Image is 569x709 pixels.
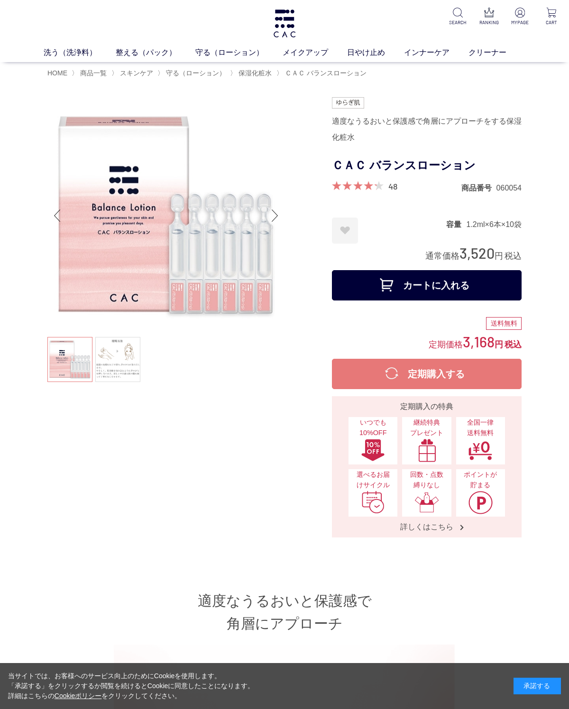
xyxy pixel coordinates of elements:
span: 選べるお届けサイクル [353,470,393,490]
a: 守る（ローション） [164,69,226,77]
a: ＣＡＣ バランスローション [283,69,367,77]
img: 選べるお届けサイクル [361,491,385,514]
span: いつでも10%OFF [353,418,393,438]
span: 全国一律 送料無料 [461,418,500,438]
img: ゆらぎ肌 [332,97,364,109]
p: MYPAGE [510,19,530,26]
span: 詳しくはこちら [391,522,463,532]
h1: ＣＡＣ バランスローション [332,155,522,176]
div: 定期購入の特典 [336,401,518,412]
div: 送料無料 [486,317,522,330]
span: 円 [495,340,503,349]
span: 税込 [505,340,522,349]
span: 継続特典 プレゼント [407,418,446,438]
li: 〉 [157,69,228,78]
dt: 商品番号 [461,183,496,193]
a: メイクアップ [283,47,347,58]
div: 当サイトでは、お客様へのサービス向上のためにCookieを使用します。 「承諾する」をクリックするか閲覧を続けるとCookieに同意したことになります。 詳細はこちらの をクリックしてください。 [8,671,255,701]
a: 商品一覧 [78,69,107,77]
p: RANKING [479,19,499,26]
h2: 適度なうるおいと保護感で 角層にアプローチ [47,590,522,635]
li: 〉 [276,69,369,78]
button: 定期購入する [332,359,522,389]
a: SEARCH [448,8,468,26]
dt: 容量 [446,219,466,229]
img: 全国一律送料無料 [468,438,493,462]
a: RANKING [479,8,499,26]
a: 洗う（洗浄料） [44,47,116,58]
img: いつでも10%OFF [361,438,385,462]
a: 48 [388,181,397,191]
a: 整える（パック） [116,47,195,58]
div: Previous slide [47,197,66,235]
span: 3,520 [459,244,495,262]
img: ＣＡＣ バランスローション [47,97,284,334]
img: logo [272,9,297,37]
a: 日やけ止め [347,47,404,58]
span: 税込 [505,251,522,261]
img: 継続特典プレゼント [414,438,439,462]
span: ポイントが貯まる [461,470,500,490]
span: 円 [495,251,503,261]
p: SEARCH [448,19,468,26]
a: 保湿化粧水 [237,69,272,77]
a: 守る（ローション） [195,47,283,58]
a: MYPAGE [510,8,530,26]
div: 適度なうるおいと保護感で角層にアプローチをする保湿化粧水 [332,113,522,145]
button: カートに入れる [332,270,522,300]
span: スキンケア [120,69,153,77]
div: Next slide [266,197,284,235]
span: ＣＡＣ バランスローション [285,69,367,77]
span: 守る（ローション） [166,69,226,77]
span: 回数・点数縛りなし [407,470,446,490]
li: 〉 [111,69,156,78]
li: 〉 [230,69,274,78]
span: 保湿化粧水 [239,69,272,77]
dd: 1.2ml×6本×10袋 [466,219,522,229]
a: スキンケア [118,69,153,77]
a: HOME [47,69,67,77]
p: CART [541,19,561,26]
span: 3,168 [463,333,495,350]
a: Cookieポリシー [55,692,102,700]
span: 商品一覧 [80,69,107,77]
li: 〉 [72,69,109,78]
a: CART [541,8,561,26]
img: ポイントが貯まる [468,491,493,514]
a: インナーケア [404,47,468,58]
span: 通常価格 [425,251,459,261]
span: 定期価格 [429,339,463,349]
a: 定期購入の特典 いつでも10%OFFいつでも10%OFF 継続特典プレゼント継続特典プレゼント 全国一律送料無料全国一律送料無料 選べるお届けサイクル選べるお届けサイクル 回数・点数縛りなし回数... [332,396,522,537]
a: お気に入りに登録する [332,218,358,244]
a: クリーナー [468,47,525,58]
img: 回数・点数縛りなし [414,491,439,514]
div: 承諾する [514,678,561,694]
dd: 060054 [496,183,522,193]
